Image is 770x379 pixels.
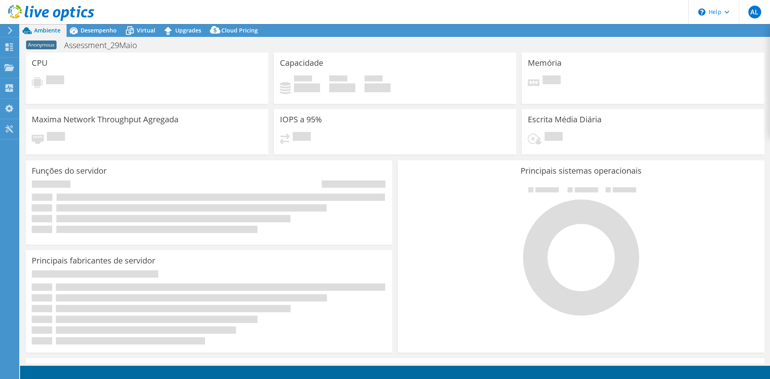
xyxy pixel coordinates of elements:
[47,132,65,143] span: Pendente
[698,8,705,16] svg: \n
[294,75,312,83] span: Usado
[294,83,320,92] h4: 0 GiB
[32,166,107,175] h3: Funções do servidor
[81,26,117,34] span: Desempenho
[32,115,178,124] h3: Maxima Network Throughput Agregada
[528,59,561,67] h3: Memória
[543,75,561,86] span: Pendente
[32,256,155,265] h3: Principais fabricantes de servidor
[280,115,322,124] h3: IOPS a 95%
[365,75,383,83] span: Total
[26,41,57,49] span: Anonymous
[545,132,563,143] span: Pendente
[221,26,258,34] span: Cloud Pricing
[748,6,761,18] span: AL
[32,59,48,67] h3: CPU
[528,115,602,124] h3: Escrita Média Diária
[61,41,150,50] h1: Assessment_29Maio
[329,75,347,83] span: Disponível
[34,26,61,34] span: Ambiente
[175,26,201,34] span: Upgrades
[329,83,355,92] h4: 0 GiB
[137,26,155,34] span: Virtual
[280,59,323,67] h3: Capacidade
[365,83,391,92] h4: 0 GiB
[293,132,311,143] span: Pendente
[46,75,64,86] span: Pendente
[404,166,758,175] h3: Principais sistemas operacionais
